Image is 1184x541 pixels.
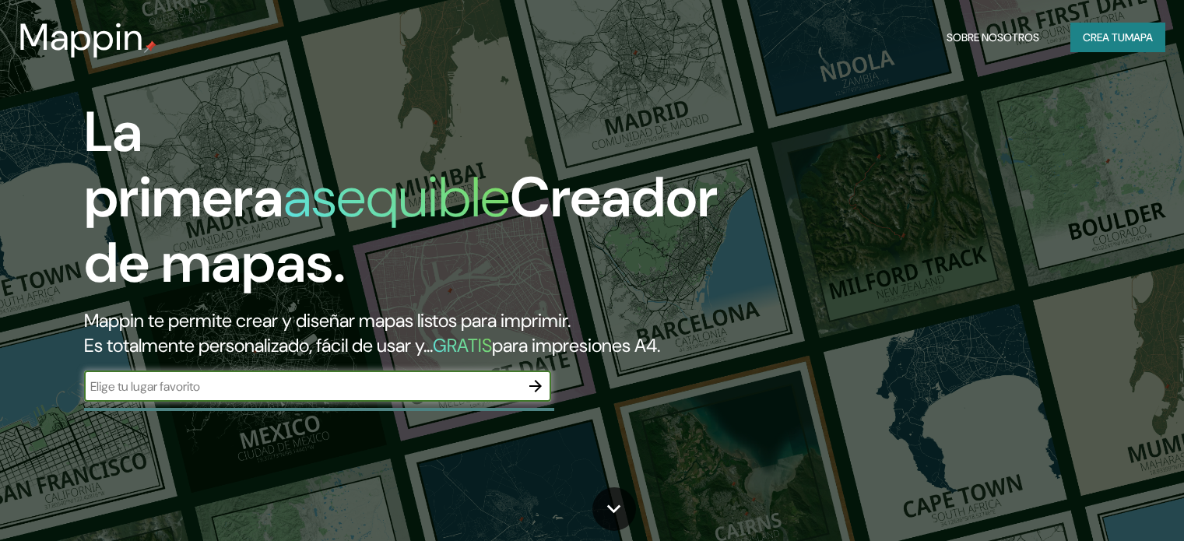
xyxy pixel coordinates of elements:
button: Sobre nosotros [940,23,1045,52]
font: Crea tu [1083,30,1125,44]
img: pin de mapeo [144,40,156,53]
font: GRATIS [433,333,492,357]
font: Mappin [19,12,144,61]
font: Creador de mapas. [84,161,718,299]
button: Crea tumapa [1070,23,1165,52]
font: La primera [84,96,283,234]
font: asequible [283,161,510,234]
font: mapa [1125,30,1153,44]
font: para impresiones A4. [492,333,660,357]
font: Mappin te permite crear y diseñar mapas listos para imprimir. [84,308,571,332]
font: Sobre nosotros [947,30,1039,44]
input: Elige tu lugar favorito [84,378,520,395]
font: Es totalmente personalizado, fácil de usar y... [84,333,433,357]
